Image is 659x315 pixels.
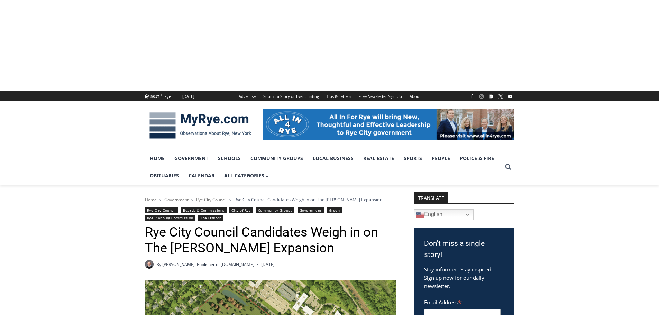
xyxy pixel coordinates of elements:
[181,207,227,213] a: Boards & Commissions
[164,93,171,100] div: Rye
[256,207,294,213] a: Community Groups
[164,197,189,203] a: Government
[182,93,194,100] div: [DATE]
[198,215,223,221] a: The Osborn
[184,167,219,184] a: Calendar
[424,265,504,290] p: Stay informed. Stay inspired. Sign up now for our daily newsletter.
[196,197,227,203] a: Rye City Council
[162,261,254,267] a: [PERSON_NAME], Publisher of [DOMAIN_NAME]
[327,207,342,213] a: Green
[235,91,259,101] a: Advertise
[219,167,274,184] a: All Categories
[145,197,157,203] a: Home
[145,207,178,213] a: Rye City Council
[259,91,323,101] a: Submit a Story or Event Listing
[468,92,476,101] a: Facebook
[224,172,269,179] span: All Categories
[414,192,448,203] strong: TRANSLATE
[159,197,162,202] span: >
[399,150,427,167] a: Sports
[156,261,161,268] span: By
[235,91,424,101] nav: Secondary Navigation
[406,91,424,101] a: About
[229,197,231,202] span: >
[229,207,253,213] a: City of Rye
[170,150,213,167] a: Government
[496,92,505,101] a: X
[416,211,424,219] img: en
[263,109,514,140] img: All in for Rye
[145,260,154,269] a: Author image
[246,150,308,167] a: Community Groups
[502,161,514,173] button: View Search Form
[308,150,358,167] a: Local Business
[145,150,502,185] nav: Primary Navigation
[145,167,184,184] a: Obituaries
[234,196,383,203] span: Rye City Council Candidates Weigh in on The [PERSON_NAME] Expansion
[355,91,406,101] a: Free Newsletter Sign Up
[414,209,474,220] a: English
[145,196,396,203] nav: Breadcrumbs
[150,94,160,99] span: 53.71
[145,108,256,143] img: MyRye.com
[477,92,486,101] a: Instagram
[261,261,275,268] time: [DATE]
[161,93,162,96] span: F
[487,92,495,101] a: Linkedin
[323,91,355,101] a: Tips & Letters
[145,215,195,221] a: Rye Planning Commission
[427,150,455,167] a: People
[358,150,399,167] a: Real Estate
[298,207,324,213] a: Government
[191,197,193,202] span: >
[455,150,499,167] a: Police & Fire
[506,92,514,101] a: YouTube
[145,150,170,167] a: Home
[424,295,501,308] label: Email Address
[213,150,246,167] a: Schools
[145,224,396,256] h1: Rye City Council Candidates Weigh in on The [PERSON_NAME] Expansion
[424,238,504,260] h3: Don't miss a single story!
